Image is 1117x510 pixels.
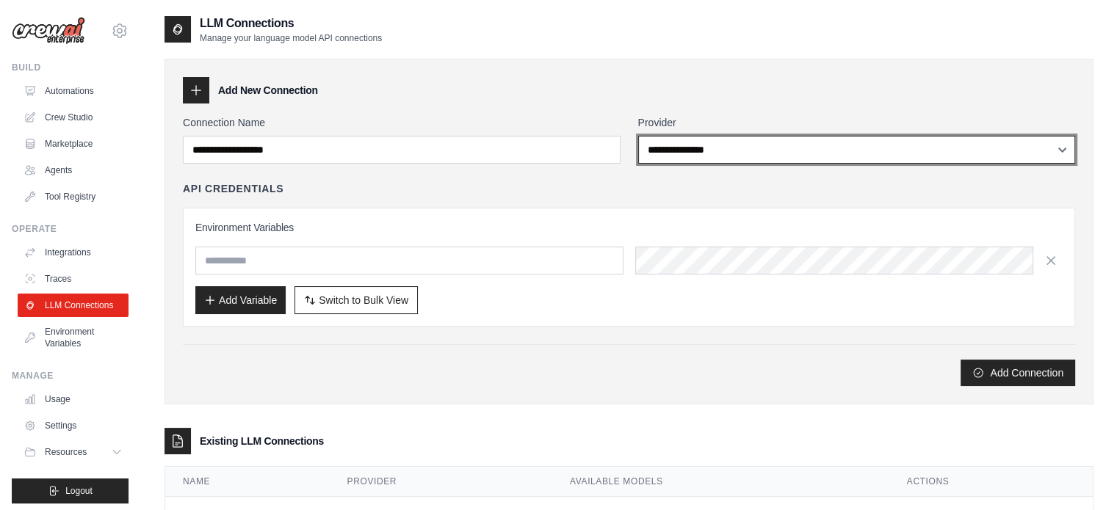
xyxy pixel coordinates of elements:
a: Settings [18,414,129,437]
div: Manage [12,370,129,382]
div: Operate [12,223,129,235]
th: Actions [889,467,1093,497]
span: Switch to Bulk View [319,293,408,307]
button: Switch to Bulk View [294,286,418,314]
h3: Environment Variables [195,220,1063,235]
a: Tool Registry [18,185,129,208]
h2: LLM Connections [200,15,382,32]
label: Provider [638,115,1076,130]
h4: API Credentials [183,181,283,196]
span: Logout [65,485,93,497]
span: Resources [45,446,87,458]
h3: Existing LLM Connections [200,434,324,448]
img: Logo [12,17,85,45]
button: Resources [18,440,129,464]
h3: Add New Connection [218,83,318,98]
button: Add Connection [961,360,1075,386]
button: Logout [12,478,129,503]
th: Available Models [552,467,889,497]
a: Integrations [18,241,129,264]
th: Provider [330,467,552,497]
div: Build [12,62,129,73]
th: Name [165,467,330,497]
a: Environment Variables [18,320,129,355]
a: Agents [18,159,129,182]
a: Crew Studio [18,106,129,129]
a: Automations [18,79,129,103]
a: Marketplace [18,132,129,156]
button: Add Variable [195,286,286,314]
a: LLM Connections [18,294,129,317]
a: Usage [18,387,129,411]
a: Traces [18,267,129,291]
label: Connection Name [183,115,621,130]
p: Manage your language model API connections [200,32,382,44]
